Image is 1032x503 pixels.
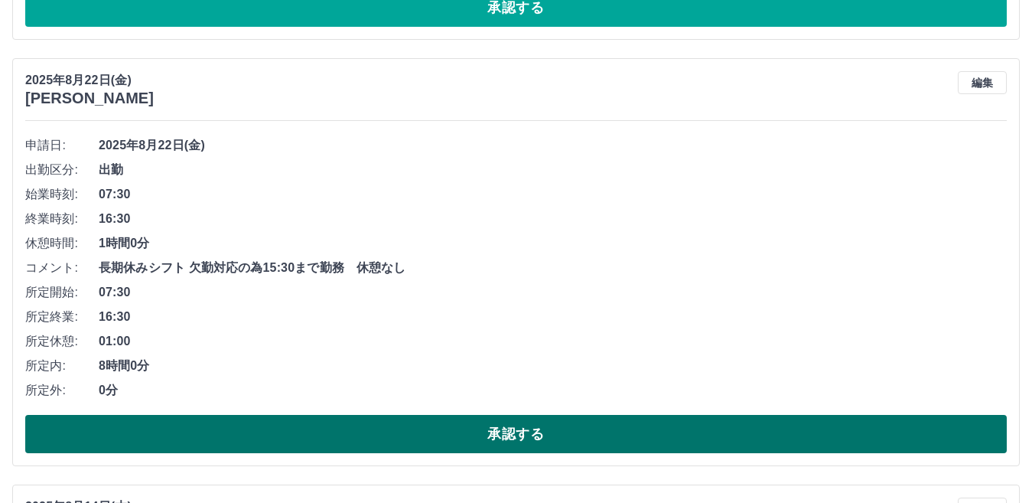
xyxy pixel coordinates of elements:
span: 始業時刻: [25,185,99,204]
span: 所定外: [25,381,99,400]
span: 1時間0分 [99,234,1007,253]
h3: [PERSON_NAME] [25,90,154,107]
p: 2025年8月22日(金) [25,71,154,90]
span: 所定終業: [25,308,99,326]
span: 所定内: [25,357,99,375]
span: 出勤 [99,161,1007,179]
span: 2025年8月22日(金) [99,136,1007,155]
span: 申請日: [25,136,99,155]
span: 07:30 [99,185,1007,204]
span: 休憩時間: [25,234,99,253]
span: 長期休みシフト 欠勤対応の為15:30まで勤務 休憩なし [99,259,1007,277]
button: 編集 [958,71,1007,94]
span: 出勤区分: [25,161,99,179]
span: 16:30 [99,308,1007,326]
span: 8時間0分 [99,357,1007,375]
span: 所定休憩: [25,332,99,351]
span: コメント: [25,259,99,277]
span: 16:30 [99,210,1007,228]
span: 0分 [99,381,1007,400]
span: 終業時刻: [25,210,99,228]
span: 01:00 [99,332,1007,351]
button: 承認する [25,415,1007,453]
span: 07:30 [99,283,1007,302]
span: 所定開始: [25,283,99,302]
